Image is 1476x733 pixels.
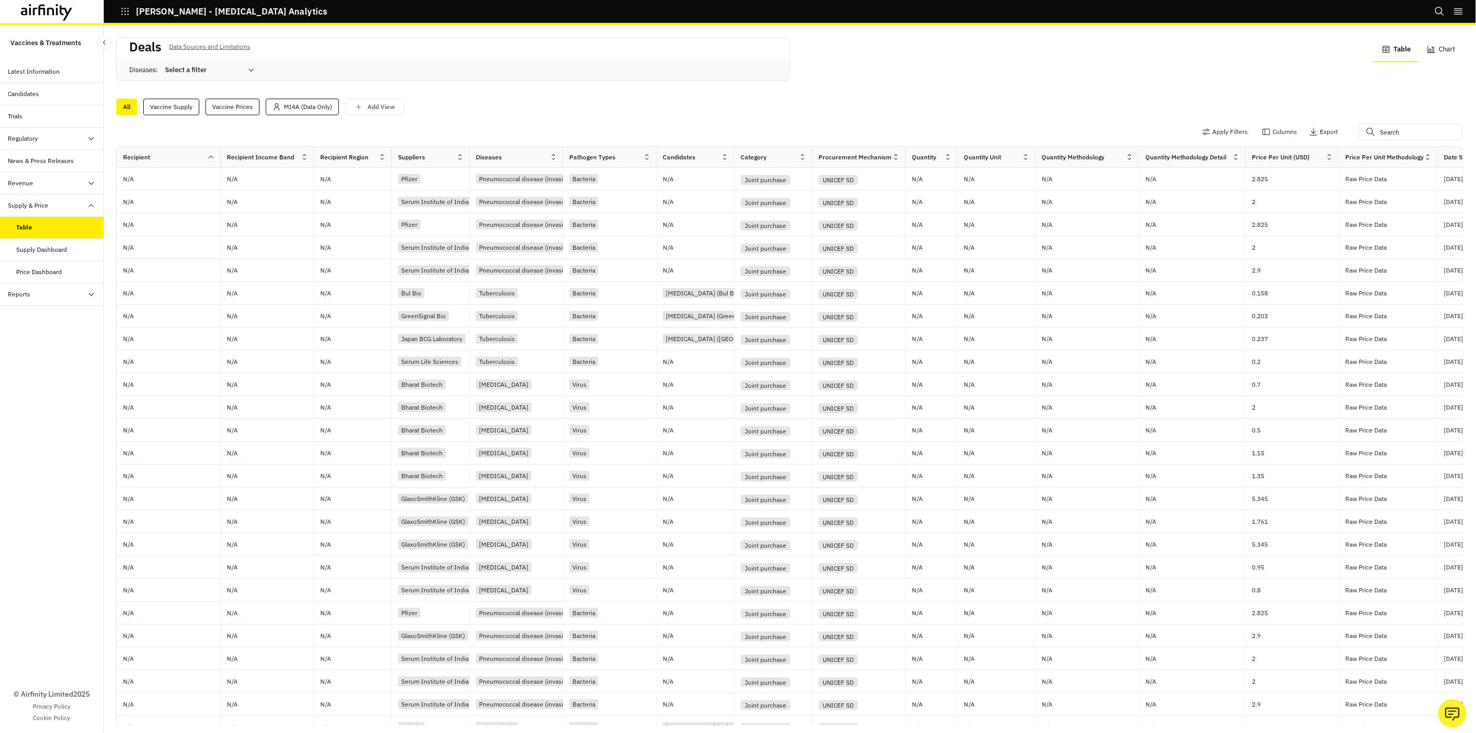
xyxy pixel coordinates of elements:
[1444,153,1473,162] div: Date Start
[1252,288,1338,298] p: 0.158
[1345,288,1437,298] p: Raw Price Data
[569,153,616,162] div: Pathogen Types
[741,266,790,276] div: Joint purchase
[227,153,294,162] div: Recipient Income Band
[1252,311,1338,321] p: 0.203
[320,336,331,342] p: N/A
[912,450,923,456] p: N/A
[1252,197,1338,207] p: 2
[1252,379,1338,390] p: 0.7
[1042,473,1053,479] p: N/A
[741,335,790,345] div: Joint purchase
[569,402,590,412] div: Virus
[476,494,531,504] div: [MEDICAL_DATA]
[206,99,259,115] div: Vaccine Prices
[1345,379,1437,390] p: Raw Price Data
[964,336,975,342] p: N/A
[741,312,790,322] div: Joint purchase
[227,290,238,296] p: N/A
[1252,242,1338,253] p: 2
[136,7,327,16] p: [PERSON_NAME] - [MEDICAL_DATA] Analytics
[818,266,858,276] div: UNICEF SD
[1444,359,1463,365] p: [DATE]
[1444,450,1463,456] p: [DATE]
[398,174,420,184] div: Pfizer
[818,381,858,390] div: UNICEF SD
[818,221,858,230] div: UNICEF SD
[818,153,892,162] div: Procurement Mechanism
[964,153,1001,162] div: Quantity Unit
[1252,448,1338,458] p: 1.15
[17,267,62,277] div: Price Dashboard
[476,174,575,184] div: Pneumococcal disease (invasive)
[663,288,744,298] div: [MEDICAL_DATA] (Bul Bio)
[123,222,134,228] p: N/A
[964,473,975,479] p: N/A
[569,379,590,389] div: Virus
[818,449,858,459] div: UNICEF SD
[320,313,331,319] p: N/A
[398,197,472,207] div: Serum Institute of India
[1359,124,1463,140] input: Search
[663,450,674,456] p: N/A
[476,197,575,207] div: Pneumococcal disease (invasive)
[116,99,137,115] div: All
[1309,124,1338,140] button: Export
[741,495,790,505] div: Joint purchase
[569,288,598,298] div: Bacteria
[741,426,790,436] div: Joint purchase
[320,199,331,205] p: N/A
[398,517,468,526] div: GlaxoSmithKline (GSK)
[569,220,598,229] div: Bacteria
[663,245,674,251] p: N/A
[476,448,531,458] div: [MEDICAL_DATA]
[123,473,134,479] p: N/A
[741,449,790,459] div: Joint purchase
[345,99,404,115] button: save changes
[476,402,531,412] div: [MEDICAL_DATA]
[123,153,150,162] div: Recipient
[1252,471,1338,481] p: 1.35
[912,153,936,162] div: Quantity
[964,496,975,502] p: N/A
[1444,222,1463,228] p: [DATE]
[398,334,466,344] div: Japan BCG Laboratory
[663,199,674,205] p: N/A
[398,288,425,298] div: Bul Bio
[98,36,111,49] button: Close Sidebar
[1444,473,1463,479] p: [DATE]
[227,450,238,456] p: N/A
[1345,494,1437,504] p: Raw Price Data
[1444,427,1463,433] p: [DATE]
[818,358,858,368] div: UNICEF SD
[964,404,975,411] p: N/A
[741,381,790,390] div: Joint purchase
[227,496,238,502] p: N/A
[1252,425,1338,436] p: 0.5
[227,473,238,479] p: N/A
[367,103,395,111] p: Add View
[10,33,81,52] p: Vaccines & Treatments
[227,427,238,433] p: N/A
[663,267,674,274] p: N/A
[569,311,598,321] div: Bacteria
[964,450,975,456] p: N/A
[964,222,975,228] p: N/A
[123,176,134,182] p: N/A
[1042,267,1053,274] p: N/A
[320,290,331,296] p: N/A
[476,153,502,162] div: Diseases
[227,176,238,182] p: N/A
[569,517,590,526] div: Virus
[129,39,161,55] h2: Deals
[663,153,695,162] div: Candidates
[1145,313,1156,319] p: N/A
[912,473,923,479] p: N/A
[398,425,446,435] div: Bharat Biotech
[1042,222,1053,228] p: N/A
[1145,153,1226,162] div: Quantity Methodology Detail
[818,472,858,482] div: UNICEF SD
[170,41,251,52] p: Data Sources and Limitations
[569,425,590,435] div: Virus
[912,404,923,411] p: N/A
